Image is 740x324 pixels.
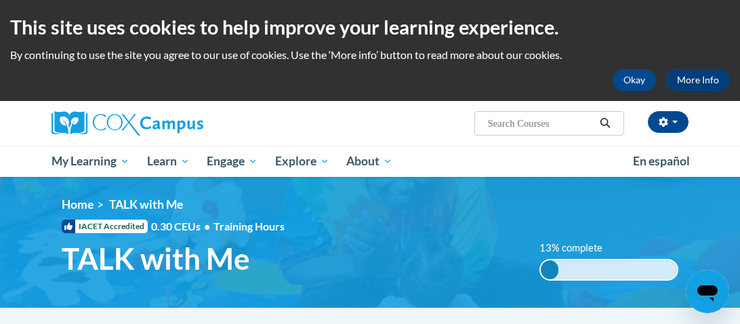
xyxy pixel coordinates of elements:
[686,270,729,313] iframe: Botón para iniciar la ventana de mensajería
[52,153,129,169] span: My Learning
[346,153,392,169] span: About
[633,154,690,168] span: En español
[666,69,730,91] a: More Info
[151,219,213,234] span: 0.30 CEUs
[52,111,203,136] img: Cox Campus
[487,115,595,131] input: Search Courses
[624,147,699,176] a: En español
[52,111,250,136] a: Cox Campus
[648,111,688,133] button: Account Settings
[62,220,148,233] span: IACET Accredited
[541,260,558,279] div: 13% complete
[204,220,210,232] span: •
[266,146,338,177] a: Explore
[275,153,329,169] span: Explore
[147,153,190,169] span: Learn
[338,146,402,177] a: About
[213,220,285,232] span: Training Hours
[595,115,615,131] button: Search
[539,241,617,256] label: 13% complete
[138,146,199,177] a: Learn
[62,241,250,277] span: TALK with Me
[613,69,656,91] button: Okay
[41,146,699,177] div: Main menu
[10,47,730,62] p: By continuing to use the site you agree to our use of cookies. Use the ‘More info’ button to read...
[207,153,258,169] span: Engage
[43,146,138,177] a: My Learning
[109,197,183,211] span: TALK with Me
[198,146,266,177] a: Engage
[10,14,730,41] h2: This site uses cookies to help improve your learning experience.
[62,197,94,211] a: Home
